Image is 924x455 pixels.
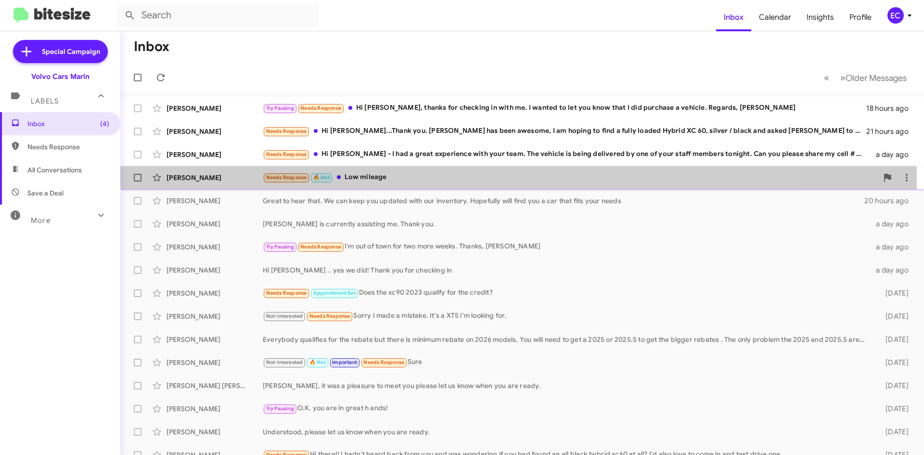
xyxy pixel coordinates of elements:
[167,219,263,229] div: [PERSON_NAME]
[167,288,263,298] div: [PERSON_NAME]
[263,149,870,160] div: Hi [PERSON_NAME] - I had a great experience with your team. The vehicle is being delivered by one...
[870,358,916,367] div: [DATE]
[27,165,82,175] span: All Conversations
[27,119,109,129] span: Inbox
[870,150,916,159] div: a day ago
[870,381,916,390] div: [DATE]
[824,72,829,84] span: «
[263,265,870,275] div: Hi [PERSON_NAME] .. yes we did! Thank you for checking in
[716,3,751,31] a: Inbox
[167,196,263,206] div: [PERSON_NAME]
[27,142,109,152] span: Needs Response
[870,312,916,321] div: [DATE]
[263,427,870,437] div: Understood, please let us know when you are ready.
[870,265,916,275] div: a day ago
[846,73,907,83] span: Older Messages
[167,381,263,390] div: [PERSON_NAME] [PERSON_NAME]
[300,105,341,111] span: Needs Response
[167,427,263,437] div: [PERSON_NAME]
[363,359,404,365] span: Needs Response
[263,126,866,137] div: Hi [PERSON_NAME]...Thank you. [PERSON_NAME] has been awesome, I am hoping to find a fully loaded ...
[263,103,866,114] div: Hi [PERSON_NAME], thanks for checking in with me. I wanted to let you know that I did purchase a ...
[887,7,904,24] div: EC
[31,97,59,105] span: Labels
[263,287,870,299] div: Does the xc90 2023 qualify for the credit?
[263,335,870,344] div: Everybody qualifies for the rebate but there is minimum rebate on 2026 models. You will need to g...
[266,405,294,412] span: Try Pausing
[266,359,303,365] span: Not-Interested
[266,290,307,296] span: Needs Response
[266,174,307,181] span: Needs Response
[167,358,263,367] div: [PERSON_NAME]
[879,7,913,24] button: EC
[263,172,878,183] div: Low mileage
[870,242,916,252] div: a day ago
[31,72,90,81] div: Volvo Cars Marin
[834,68,912,88] button: Next
[263,381,870,390] div: [PERSON_NAME], it was a pleasure to meet you please let us know when you are ready.
[27,188,64,198] span: Save a Deal
[167,242,263,252] div: [PERSON_NAME]
[263,403,870,414] div: O.K. you are in great h ands!
[167,335,263,344] div: [PERSON_NAME]
[870,335,916,344] div: [DATE]
[266,105,294,111] span: Try Pausing
[167,173,263,182] div: [PERSON_NAME]
[167,104,263,113] div: [PERSON_NAME]
[870,427,916,437] div: [DATE]
[167,312,263,321] div: [PERSON_NAME]
[266,128,307,134] span: Needs Response
[116,4,319,27] input: Search
[263,196,864,206] div: Great to hear that. We can keep you updated with our inventory. Hopefully will find you a car tha...
[263,311,870,322] div: Sorry I made a mistake. It's a XT5 I'm looking for.
[42,47,100,56] span: Special Campaign
[819,68,912,88] nav: Page navigation example
[167,265,263,275] div: [PERSON_NAME]
[134,39,169,54] h1: Inbox
[167,127,263,136] div: [PERSON_NAME]
[266,313,303,319] span: Not-Interested
[332,359,357,365] span: Important
[864,196,916,206] div: 20 hours ago
[31,216,51,225] span: More
[313,174,330,181] span: 🔥 Hot
[263,241,870,252] div: I'm out of town for two more weeks. Thanks, [PERSON_NAME]
[840,72,846,84] span: »
[751,3,799,31] a: Calendar
[167,150,263,159] div: [PERSON_NAME]
[263,357,870,368] div: Sure
[870,404,916,414] div: [DATE]
[266,151,307,157] span: Needs Response
[842,3,879,31] a: Profile
[866,127,916,136] div: 21 hours ago
[870,288,916,298] div: [DATE]
[100,119,109,129] span: (4)
[300,244,341,250] span: Needs Response
[870,219,916,229] div: a day ago
[309,313,350,319] span: Needs Response
[799,3,842,31] a: Insights
[266,244,294,250] span: Try Pausing
[13,40,108,63] a: Special Campaign
[263,219,870,229] div: [PERSON_NAME] is currently assisting me. Thank you.
[313,290,356,296] span: Appointment Set
[818,68,835,88] button: Previous
[167,404,263,414] div: [PERSON_NAME]
[309,359,326,365] span: 🔥 Hot
[866,104,916,113] div: 18 hours ago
